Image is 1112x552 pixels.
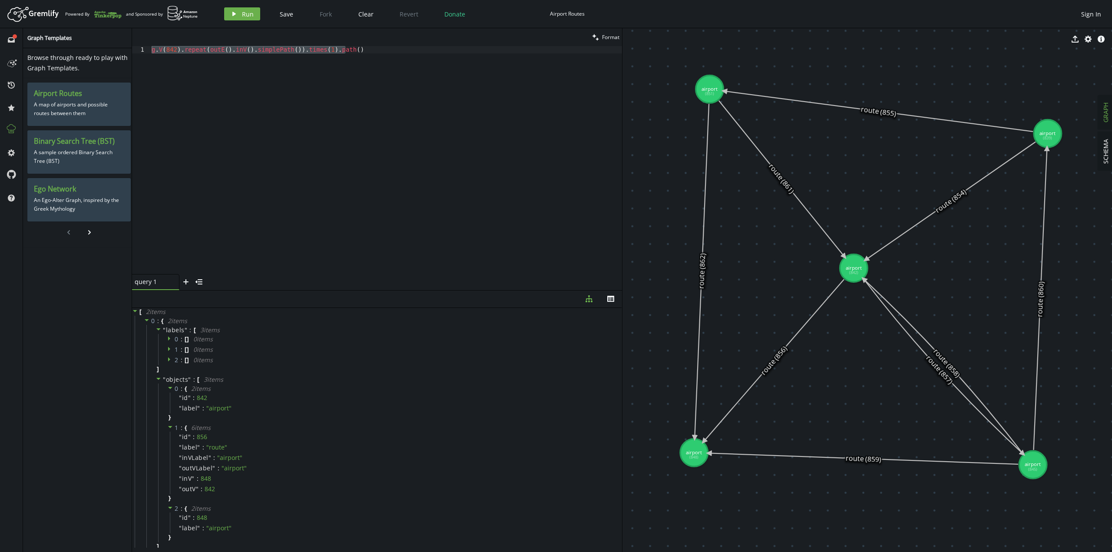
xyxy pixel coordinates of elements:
span: : [181,385,183,393]
span: : [202,524,204,532]
span: 1 [175,345,179,354]
button: Revert [393,7,425,20]
span: " [188,513,191,522]
span: { [185,385,187,393]
span: " [163,375,166,383]
span: Fork [320,10,332,18]
span: outVLabel [182,464,213,472]
span: : [181,424,183,432]
span: label [182,443,198,451]
span: : [193,376,195,383]
span: label [182,524,198,532]
span: : [197,475,199,483]
span: Sign In [1081,10,1101,18]
span: : [157,317,159,325]
tspan: (851) [705,91,714,96]
div: 848 [201,475,211,483]
span: 0 item s [193,335,213,343]
tspan: airport [702,86,718,92]
span: " [197,404,200,412]
img: AWS Neptune [167,6,198,21]
span: " airport " [222,464,247,472]
span: Run [242,10,254,18]
span: " [197,443,200,451]
span: 0 [175,335,179,343]
span: 0 item s [193,356,213,364]
span: : [193,394,195,402]
span: ] [187,335,189,343]
button: Donate [438,7,472,20]
span: " airport " [206,524,232,532]
tspan: (842) [849,270,858,275]
span: : [181,346,183,354]
span: " [212,464,215,472]
span: " [208,453,212,462]
span: } [167,413,171,421]
div: 856 [197,433,207,441]
button: Sign In [1077,7,1105,20]
span: : [201,485,202,493]
div: Airport Routes [550,10,585,17]
span: " [179,524,182,532]
span: Graph Templates [27,34,72,42]
span: outV [182,485,196,493]
tspan: (839) [1043,135,1052,141]
span: 6 item s [191,423,211,432]
span: GRAPH [1102,102,1110,122]
span: [ [197,376,199,383]
p: A sample ordered Binary Search Tree (BST) [34,146,124,168]
span: : [181,335,183,343]
span: : [181,505,183,512]
span: [ [185,356,187,364]
span: : [193,514,195,522]
span: " [188,433,191,441]
span: 2 item s [191,504,211,512]
span: [ [194,326,196,334]
span: id [182,514,188,522]
button: Format [589,28,622,46]
span: " [196,485,199,493]
span: " [188,393,191,402]
span: inVLabel [182,454,208,462]
h3: Binary Search Tree (BST) [34,137,124,146]
span: " airport " [206,404,232,412]
span: 3 item s [204,375,223,383]
tspan: (848) [689,454,698,460]
tspan: airport [1025,461,1041,468]
span: labels [166,326,185,334]
span: ] [187,346,189,354]
span: { [185,505,187,512]
div: 842 [197,394,207,402]
span: [ [185,346,187,354]
span: 2 item s [191,384,211,393]
span: Browse through ready to play with Graph Templates. [27,53,128,72]
text: route (862) [696,253,708,289]
span: " [185,326,188,334]
span: objects [166,375,189,383]
span: " [163,326,166,334]
span: { [161,317,163,325]
span: ] [187,356,189,364]
span: : [218,464,219,472]
span: } [167,533,171,541]
button: Fork [313,7,339,20]
p: A map of airports and possible routes between them [34,98,124,120]
span: : [202,443,204,451]
span: Format [602,33,619,41]
h3: Airport Routes [34,89,124,98]
tspan: (845) [1028,466,1037,472]
span: SCHEMA [1102,139,1110,164]
span: ] [156,365,159,373]
div: 848 [197,514,207,522]
span: " [179,453,182,462]
span: 2 [175,504,179,512]
span: Donate [444,10,465,18]
span: 2 item s [146,307,165,316]
span: inV [182,475,192,483]
span: " [179,485,182,493]
button: Clear [352,7,380,20]
span: 0 [151,317,155,325]
span: " [179,443,182,451]
span: : [181,356,183,364]
tspan: airport [1039,130,1056,136]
